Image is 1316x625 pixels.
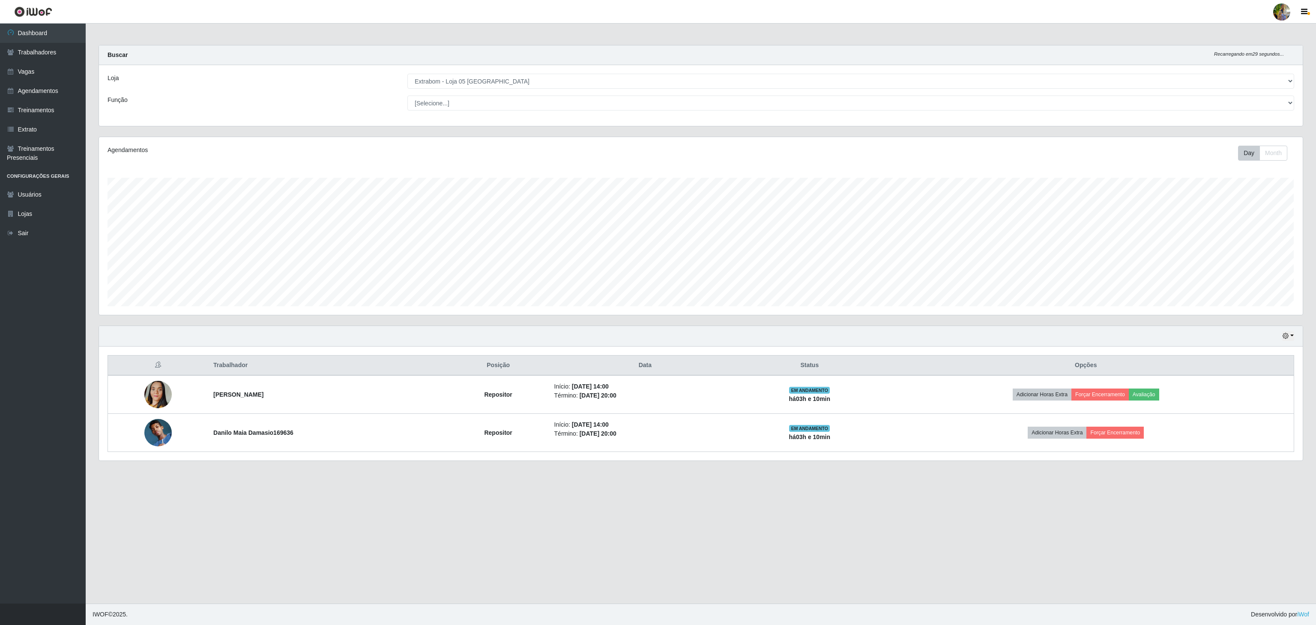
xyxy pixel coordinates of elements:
th: Opções [878,356,1294,376]
th: Data [549,356,742,376]
li: Término: [554,429,736,438]
i: Recarregando em 29 segundos... [1214,51,1284,57]
strong: Repositor [484,429,512,436]
button: Forçar Encerramento [1086,427,1144,439]
strong: há 03 h e 10 min [789,434,831,440]
button: Adicionar Horas Extra [1013,389,1071,401]
button: Forçar Encerramento [1071,389,1129,401]
label: Loja [108,74,119,83]
th: Posição [448,356,549,376]
time: [DATE] 20:00 [580,430,616,437]
strong: Danilo Maia Damasio169636 [213,429,293,436]
span: Desenvolvido por [1251,610,1309,619]
li: Início: [554,420,736,429]
span: IWOF [93,611,108,618]
strong: há 03 h e 10 min [789,395,831,402]
label: Função [108,96,128,105]
button: Avaliação [1129,389,1159,401]
time: [DATE] 20:00 [580,392,616,399]
span: EM ANDAMENTO [789,387,830,394]
div: Toolbar with button groups [1238,146,1294,161]
th: Status [741,356,878,376]
strong: [PERSON_NAME] [213,391,263,398]
div: First group [1238,146,1287,161]
strong: Buscar [108,51,128,58]
img: CoreUI Logo [14,6,52,17]
strong: Repositor [484,391,512,398]
button: Adicionar Horas Extra [1028,427,1086,439]
span: © 2025 . [93,610,128,619]
li: Início: [554,382,736,391]
time: [DATE] 14:00 [572,383,609,390]
img: 1756870115401.jpeg [144,419,172,446]
button: Month [1259,146,1287,161]
th: Trabalhador [208,356,448,376]
div: Agendamentos [108,146,595,155]
time: [DATE] 14:00 [572,421,609,428]
span: EM ANDAMENTO [789,425,830,432]
li: Término: [554,391,736,400]
a: iWof [1297,611,1309,618]
img: 1748562791419.jpeg [144,370,172,419]
button: Day [1238,146,1260,161]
